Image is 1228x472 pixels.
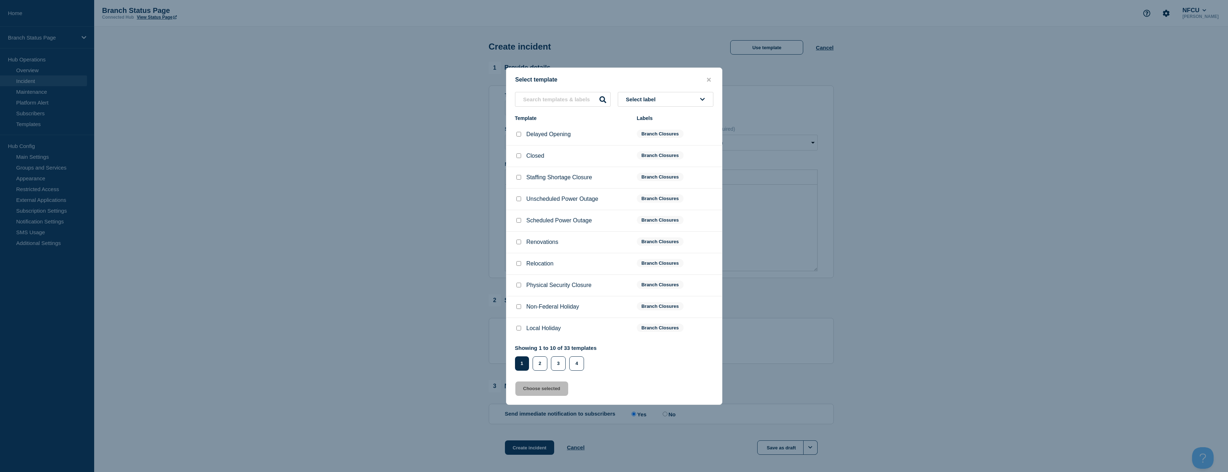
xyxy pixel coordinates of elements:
span: Branch Closures [637,130,684,138]
span: Select label [626,96,659,102]
p: Unscheduled Power Outage [526,196,598,202]
span: Branch Closures [637,324,684,332]
input: Scheduled Power Outage checkbox [516,218,521,223]
span: Branch Closures [637,302,684,310]
span: Branch Closures [637,194,684,203]
span: Branch Closures [637,216,684,224]
div: Select template [506,77,722,83]
button: close button [705,77,713,83]
input: Delayed Opening checkbox [516,132,521,136]
p: Non-Federal Holiday [526,304,579,310]
input: Search templates & labels [515,92,611,107]
div: Template [515,115,630,121]
input: Relocation checkbox [516,261,521,266]
button: 3 [551,356,566,371]
input: Non-Federal Holiday checkbox [516,304,521,309]
button: 4 [569,356,584,371]
div: Labels [637,115,713,121]
input: Local Holiday checkbox [516,326,521,330]
button: 1 [515,356,529,371]
p: Closed [526,153,544,159]
p: Delayed Opening [526,131,571,138]
input: Closed checkbox [516,153,521,158]
button: Select label [618,92,713,107]
span: Branch Closures [637,173,684,181]
p: Relocation [526,260,554,267]
p: Showing 1 to 10 of 33 templates [515,345,597,351]
span: Branch Closures [637,237,684,246]
p: Staffing Shortage Closure [526,174,592,181]
input: Renovations checkbox [516,240,521,244]
input: Unscheduled Power Outage checkbox [516,196,521,201]
p: Renovations [526,239,558,245]
span: Branch Closures [637,281,684,289]
p: Physical Security Closure [526,282,592,288]
button: Choose selected [515,381,568,396]
input: Physical Security Closure checkbox [516,283,521,287]
span: Branch Closures [637,151,684,159]
p: Local Holiday [526,325,561,332]
input: Staffing Shortage Closure checkbox [516,175,521,180]
button: 2 [533,356,547,371]
span: Branch Closures [637,259,684,267]
p: Scheduled Power Outage [526,217,592,224]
